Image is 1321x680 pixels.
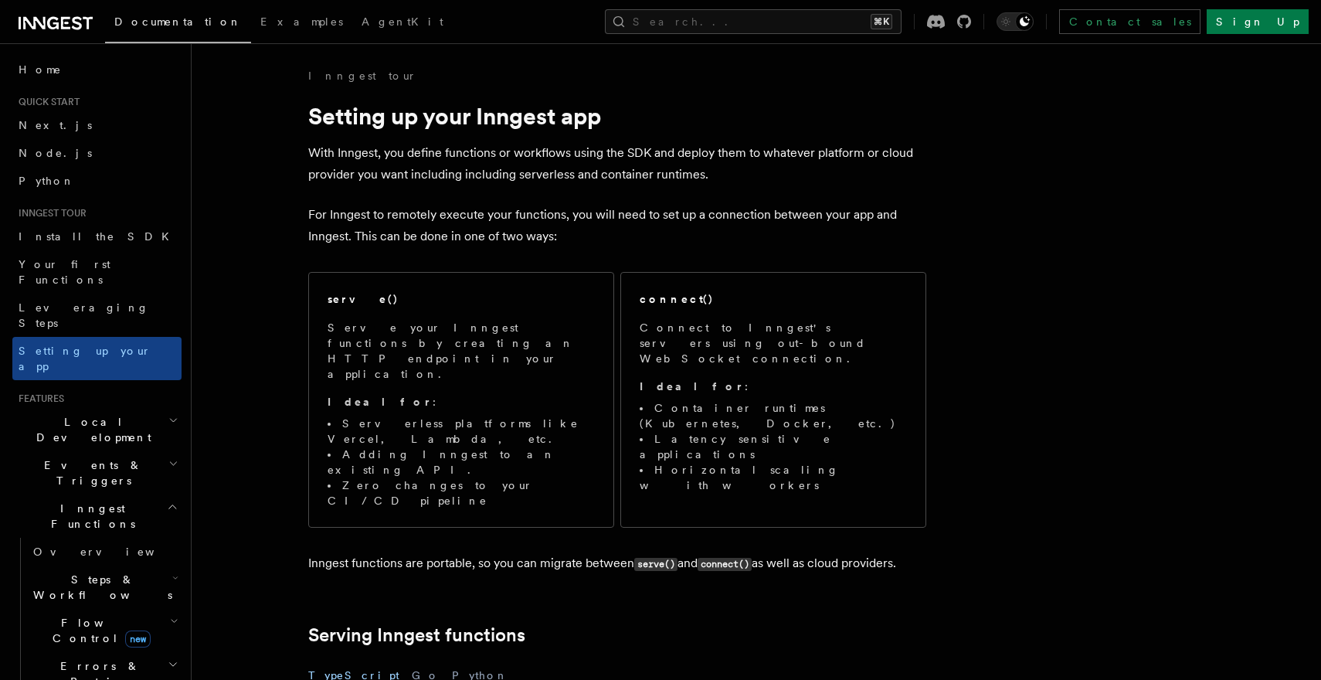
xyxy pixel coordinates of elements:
span: Install the SDK [19,230,178,243]
a: serve()Serve your Inngest functions by creating an HTTP endpoint in your application.Ideal for:Se... [308,272,614,528]
a: Sign Up [1207,9,1309,34]
h1: Setting up your Inngest app [308,102,926,130]
a: Inngest tour [308,68,416,83]
span: new [125,631,151,648]
span: Python [19,175,75,187]
span: Features [12,393,64,405]
h2: connect() [640,291,714,307]
span: Inngest tour [12,207,87,219]
p: For Inngest to remotely execute your functions, you will need to set up a connection between your... [308,204,926,247]
a: Python [12,167,182,195]
span: Overview [33,546,192,558]
a: Install the SDK [12,223,182,250]
p: Serve your Inngest functions by creating an HTTP endpoint in your application. [328,320,595,382]
span: Inngest Functions [12,501,167,532]
a: Contact sales [1059,9,1200,34]
strong: Ideal for [328,396,433,408]
code: connect() [698,558,752,571]
a: Your first Functions [12,250,182,294]
button: Inngest Functions [12,495,182,538]
p: : [328,394,595,410]
a: Node.js [12,139,182,167]
p: : [640,379,907,394]
span: Local Development [12,414,168,445]
li: Container runtimes (Kubernetes, Docker, etc.) [640,400,907,431]
a: Setting up your app [12,337,182,380]
li: Adding Inngest to an existing API. [328,447,595,478]
span: Documentation [114,15,242,28]
a: AgentKit [352,5,453,42]
span: Examples [260,15,343,28]
strong: Ideal for [640,380,745,393]
span: Node.js [19,147,92,159]
button: Flow Controlnew [27,609,182,652]
button: Search...⌘K [605,9,902,34]
a: Documentation [105,5,251,43]
span: Leveraging Steps [19,301,149,329]
span: Events & Triggers [12,457,168,488]
a: Home [12,56,182,83]
a: Leveraging Steps [12,294,182,337]
a: connect()Connect to Inngest's servers using out-bound WebSocket connection.Ideal for:Container ru... [620,272,926,528]
span: Setting up your app [19,345,151,372]
code: serve() [634,558,677,571]
span: Steps & Workflows [27,572,172,603]
li: Zero changes to your CI/CD pipeline [328,478,595,508]
button: Toggle dark mode [997,12,1034,31]
a: Serving Inngest functions [308,624,525,646]
span: Quick start [12,96,80,108]
p: Connect to Inngest's servers using out-bound WebSocket connection. [640,320,907,366]
p: Inngest functions are portable, so you can migrate between and as well as cloud providers. [308,552,926,575]
span: Flow Control [27,615,170,646]
a: Next.js [12,111,182,139]
button: Local Development [12,408,182,451]
p: With Inngest, you define functions or workflows using the SDK and deploy them to whatever platfor... [308,142,926,185]
span: AgentKit [362,15,443,28]
li: Latency sensitive applications [640,431,907,462]
li: Horizontal scaling with workers [640,462,907,493]
kbd: ⌘K [871,14,892,29]
span: Your first Functions [19,258,110,286]
a: Overview [27,538,182,566]
li: Serverless platforms like Vercel, Lambda, etc. [328,416,595,447]
a: Examples [251,5,352,42]
span: Home [19,62,62,77]
button: Events & Triggers [12,451,182,495]
h2: serve() [328,291,399,307]
button: Steps & Workflows [27,566,182,609]
span: Next.js [19,119,92,131]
